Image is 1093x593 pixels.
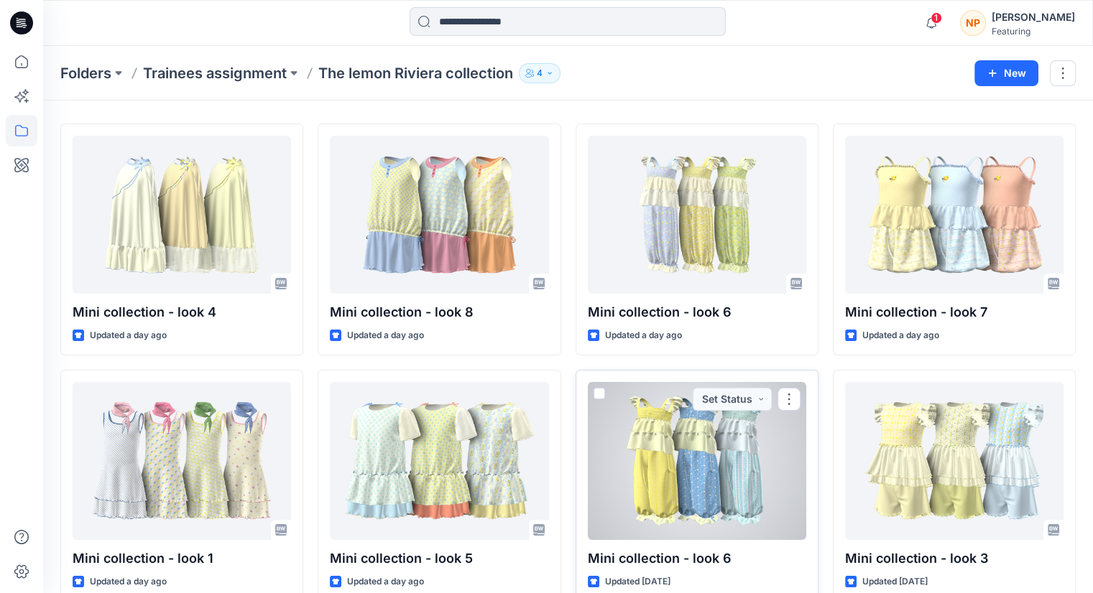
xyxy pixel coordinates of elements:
[845,136,1064,294] a: Mini collection - look 7
[992,9,1075,26] div: [PERSON_NAME]
[588,548,806,569] p: Mini collection - look 6
[330,302,548,322] p: Mini collection - look 8
[605,574,670,589] p: Updated [DATE]
[588,302,806,322] p: Mini collection - look 6
[143,63,287,83] a: Trainees assignment
[330,382,548,540] a: Mini collection - look 5
[992,26,1075,37] div: Featuring
[73,382,291,540] a: Mini collection - look 1
[588,382,806,540] a: Mini collection - look 6
[974,60,1038,86] button: New
[588,136,806,294] a: Mini collection - look 6
[537,65,543,81] p: 4
[347,574,424,589] p: Updated a day ago
[845,302,1064,322] p: Mini collection - look 7
[73,136,291,294] a: Mini collection - look 4
[347,328,424,343] p: Updated a day ago
[845,382,1064,540] a: Mini collection - look 3
[862,328,939,343] p: Updated a day ago
[90,328,167,343] p: Updated a day ago
[960,10,986,36] div: NP
[60,63,111,83] a: Folders
[862,574,928,589] p: Updated [DATE]
[330,136,548,294] a: Mini collection - look 8
[330,548,548,569] p: Mini collection - look 5
[605,328,682,343] p: Updated a day ago
[931,12,942,24] span: 1
[73,548,291,569] p: Mini collection - look 1
[318,63,513,83] p: The lemon Riviera collection
[73,302,291,322] p: Mini collection - look 4
[845,548,1064,569] p: Mini collection - look 3
[90,574,167,589] p: Updated a day ago
[519,63,561,83] button: 4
